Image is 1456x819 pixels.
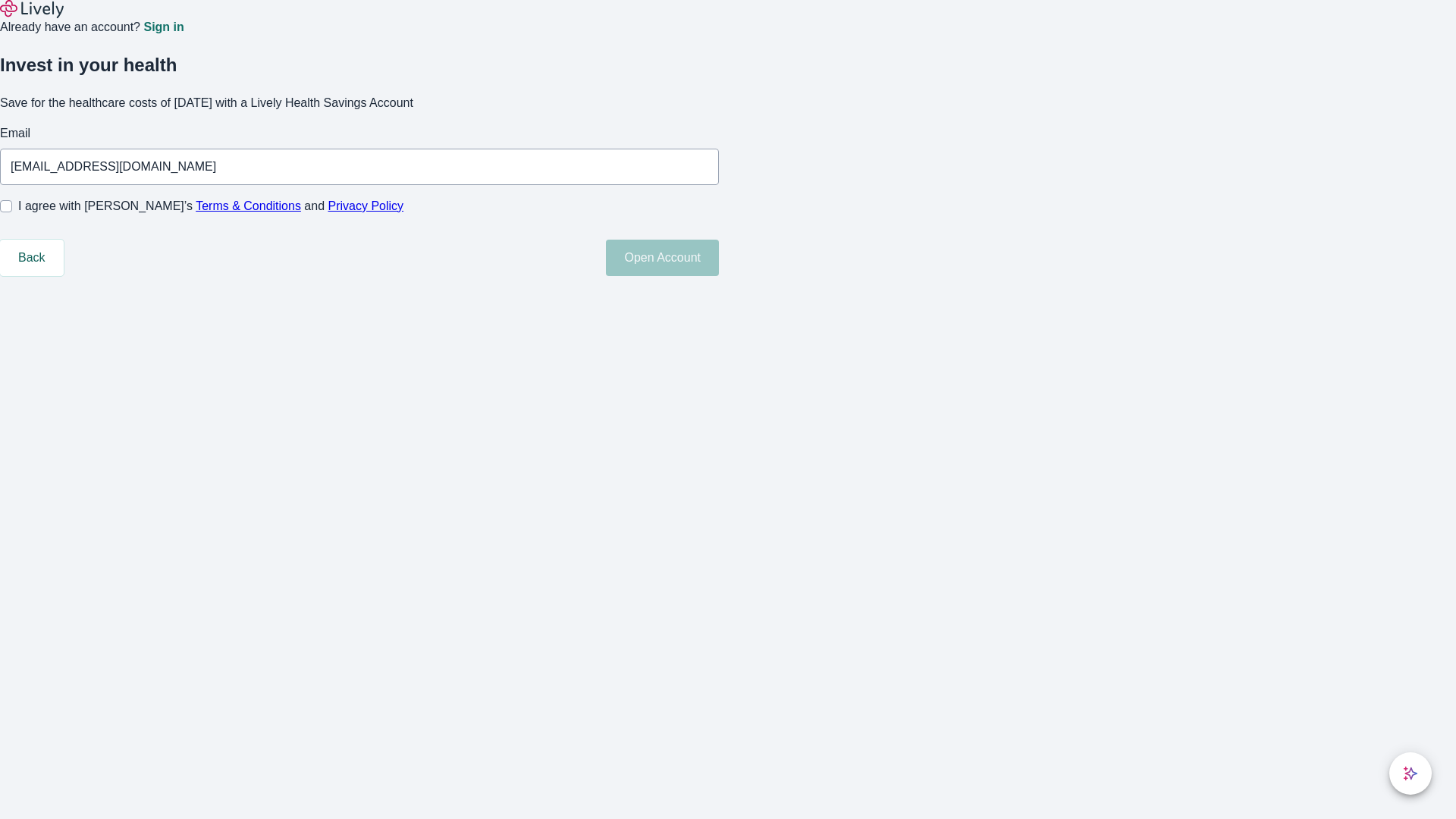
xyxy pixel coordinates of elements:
span: I agree with [PERSON_NAME]’s and [18,197,403,215]
a: Privacy Policy [328,199,404,212]
svg: Lively AI Assistant [1403,766,1418,781]
a: Terms & Conditions [196,199,301,212]
a: Sign in [143,21,184,33]
button: chat [1389,752,1432,795]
